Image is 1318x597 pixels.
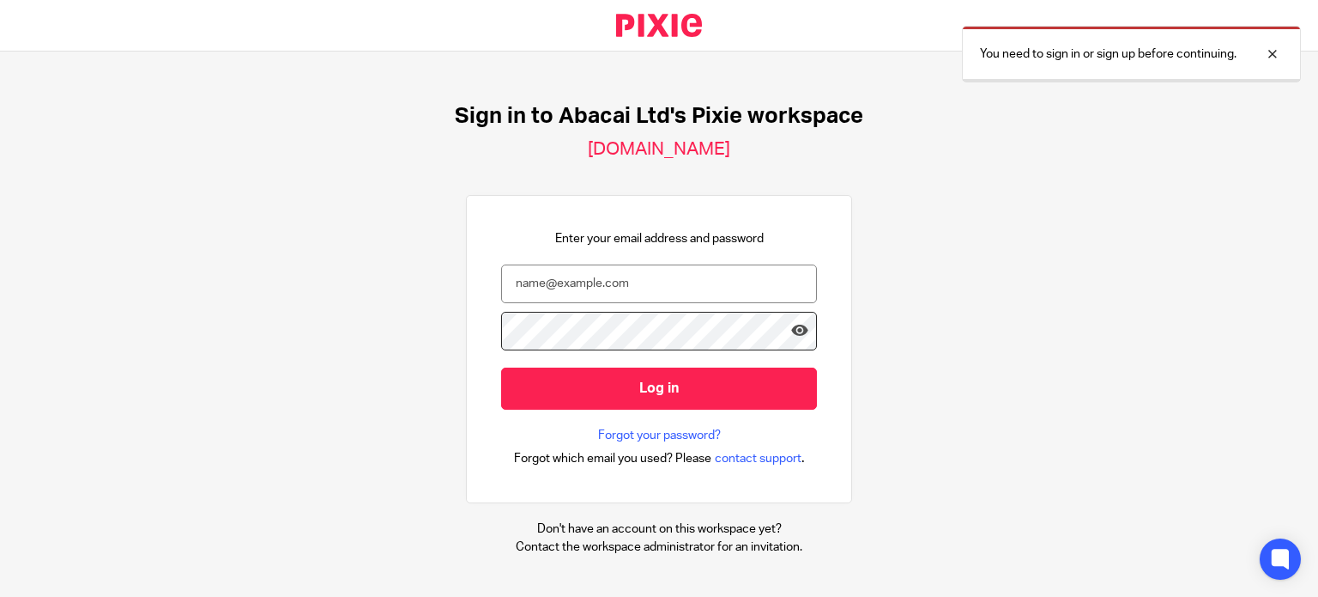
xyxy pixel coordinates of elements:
div: . [514,448,805,468]
h1: Sign in to Abacai Ltd's Pixie workspace [455,103,863,130]
span: Forgot which email you used? Please [514,450,711,467]
input: name@example.com [501,265,817,303]
span: contact support [715,450,801,467]
p: Don't have an account on this workspace yet? [516,521,802,538]
p: Contact the workspace administrator for an invitation. [516,539,802,556]
p: Enter your email address and password [555,230,764,247]
input: Log in [501,368,817,410]
h2: [DOMAIN_NAME] [588,138,730,161]
p: You need to sign in or sign up before continuing. [980,46,1236,63]
a: Forgot your password? [598,427,721,444]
